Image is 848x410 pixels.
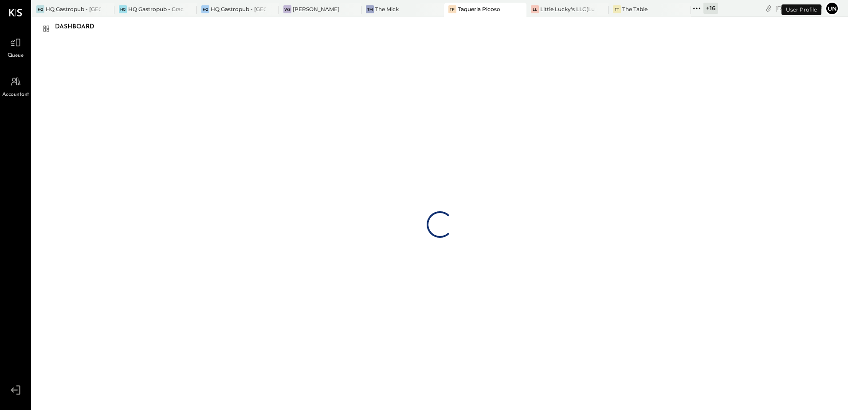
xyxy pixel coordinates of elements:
div: HG [119,5,127,13]
div: HQ Gastropub - [GEOGRAPHIC_DATA] [46,5,101,13]
div: + 16 [703,3,718,14]
div: User Profile [781,4,821,15]
div: TM [366,5,374,13]
div: HQ Gastropub - [GEOGRAPHIC_DATA] [211,5,266,13]
a: Queue [0,34,31,60]
div: copy link [764,4,773,13]
div: TT [613,5,621,13]
div: HG [36,5,44,13]
div: WS [283,5,291,13]
span: Queue [8,52,24,60]
div: Taqueria Picoso [458,5,500,13]
div: LL [531,5,539,13]
a: Accountant [0,73,31,99]
button: Un [825,1,839,16]
span: Accountant [2,91,29,99]
div: The Table [622,5,648,13]
div: [PERSON_NAME] [293,5,339,13]
div: [DATE] [775,4,823,12]
div: Dashboard [55,20,103,34]
div: HG [201,5,209,13]
div: The Mick [375,5,399,13]
div: HQ Gastropub - Graceland Speakeasy [128,5,184,13]
div: TP [448,5,456,13]
div: Little Lucky's LLC(Lucky's Soho) [540,5,596,13]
